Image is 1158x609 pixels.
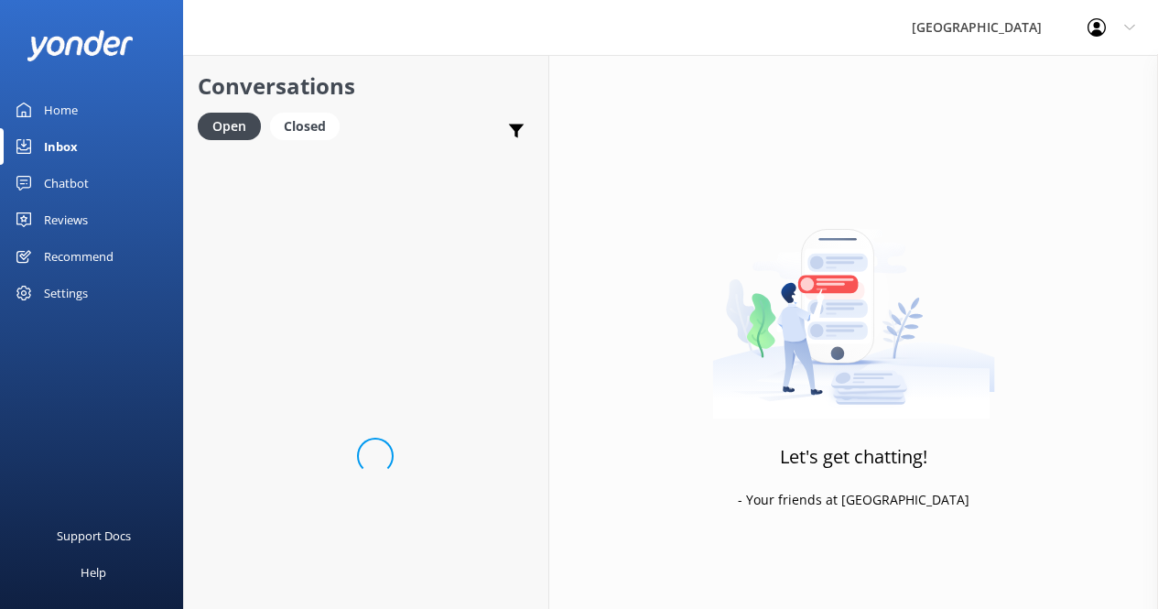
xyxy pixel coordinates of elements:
div: Help [81,554,106,591]
div: Open [198,113,261,140]
a: Closed [270,115,349,136]
div: Settings [44,275,88,311]
div: Chatbot [44,165,89,201]
a: Open [198,115,270,136]
div: Reviews [44,201,88,238]
h2: Conversations [198,69,535,103]
img: yonder-white-logo.png [27,30,133,60]
div: Support Docs [57,517,131,554]
h3: Let's get chatting! [780,442,927,472]
div: Closed [270,113,340,140]
div: Recommend [44,238,114,275]
p: - Your friends at [GEOGRAPHIC_DATA] [738,490,969,510]
div: Home [44,92,78,128]
img: artwork of a man stealing a conversation from at giant smartphone [712,190,995,419]
div: Inbox [44,128,78,165]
